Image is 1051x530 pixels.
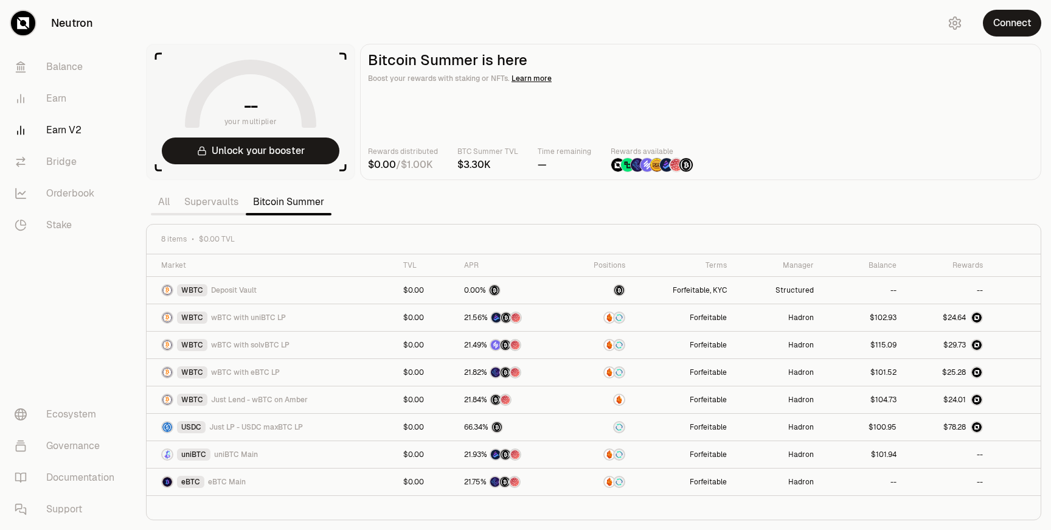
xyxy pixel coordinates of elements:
div: Terms [640,260,727,270]
div: Rewards [911,260,983,270]
img: WBTC Logo [162,395,172,405]
div: USDC [177,421,206,433]
img: Structured Points [501,313,511,323]
a: 0.00%Structured Points [464,285,557,295]
a: Balance [5,51,131,83]
img: WBTC Logo [162,285,172,295]
a: WBTC LogoWBTCDeposit Vault [161,284,389,296]
tr: eBTC LogoeBTCeBTC Main$0.0021.75%EtherFi PointsStructured PointsMars FragmentsAmberSupervaultsFor... [147,469,1041,496]
a: Forfeitable [690,340,727,350]
p: Boost your rewards with staking or NFTs. [368,72,1033,85]
div: / [368,158,438,172]
img: EtherFi Points [631,158,644,172]
img: Structured Points [679,158,693,172]
a: 21.93%Bedrock DiamondsStructured PointsMars Fragments [464,450,557,459]
a: Structured [775,285,814,295]
a: Forfeitable [690,368,727,377]
a: Forfeitable [690,477,727,487]
a: -- [890,477,897,487]
a: Hadron [788,313,814,323]
p: Rewards distributed [368,145,438,158]
img: Supervaults [614,313,624,323]
div: Balance [828,260,897,270]
img: Lombard Lux [621,158,634,172]
img: NTRN Logo [972,313,982,323]
a: 21.75%EtherFi PointsStructured PointsMars Fragments [464,477,557,487]
button: Connect [983,10,1041,37]
a: Amber [571,394,625,406]
a: AmberSupervaults [571,448,625,461]
a: $0.00 [403,477,424,487]
img: Structured Points [501,368,510,377]
img: Supervaults [614,450,624,459]
img: Solv Points [640,158,654,172]
a: WBTC LogoWBTCwBTC with uniBTC LP [161,312,389,324]
div: Positions [571,260,625,270]
span: Learn more [512,74,552,83]
a: 21.84%Structured PointsMars Fragments [464,395,557,405]
button: 21.93%Bedrock DiamondsStructured PointsMars Fragments [464,448,557,461]
div: uniBTC [177,448,210,461]
a: Hadron [788,368,814,377]
tr: WBTC LogoWBTCDeposit Vault$0.000.00%Structured PointsStructuredForfeitable, KYCStructured---- [147,277,1041,304]
span: eBTC Main [208,477,246,487]
a: AmberSupervaults [571,339,625,351]
button: 66.34%Structured Points [464,421,557,433]
a: $0.00 [403,340,424,350]
a: NTRN Logo [911,312,983,324]
a: $0.00 [403,313,424,323]
img: NTRN [611,158,625,172]
a: Structured [571,284,625,296]
img: NTRN Logo [972,340,982,350]
a: Bridge [5,146,131,178]
a: WBTC LogoWBTCwBTC with solvBTC LP [161,339,389,351]
a: Bitcoin Summer [246,190,331,214]
h2: Bitcoin Summer is here [368,52,1033,69]
span: uniBTC Main [214,450,258,459]
img: NTRN Logo [972,368,982,377]
img: USDC Logo [162,422,172,432]
a: Ecosystem [5,399,131,430]
a: Forfeitable, KYC [673,285,727,295]
img: Bedrock Diamonds [660,158,673,172]
img: Supervaults [614,368,624,377]
a: Supervaults [177,190,246,214]
span: 21.75% [464,477,487,487]
div: WBTC [177,284,207,296]
a: Forfeitable [690,395,727,405]
a: Forfeitable [690,422,727,432]
a: NTRN Logo [911,366,983,378]
a: Forfeitable [690,450,727,459]
img: Pump Points [650,158,664,172]
p: Time remaining [538,145,591,158]
tr: WBTC LogoWBTCwBTC with eBTC LP$0.0021.82%EtherFi PointsStructured PointsMars FragmentsAmberSuperv... [147,359,1041,386]
span: wBTC with solvBTC LP [211,340,290,350]
a: NTRN Logo [911,339,983,351]
a: $0.00 [403,422,424,432]
a: $0.00 [403,395,424,405]
a: Earn V2 [5,114,131,146]
a: 21.56%Bedrock DiamondsStructured PointsMars Fragments [464,313,557,323]
button: 0.00%Structured Points [464,284,557,296]
a: 21.82%EtherFi PointsStructured PointsMars Fragments [464,368,557,377]
img: Mars Fragments [511,313,521,323]
a: AmberSupervaults [571,366,625,378]
button: 21.56%Bedrock DiamondsStructured PointsMars Fragments [464,312,557,324]
tr: WBTC LogoWBTCwBTC with uniBTC LP$0.0021.56%Bedrock DiamondsStructured PointsMars FragmentsAmberSu... [147,304,1041,332]
a: -- [977,477,983,487]
a: Stake [5,209,131,241]
span: 21.84% [464,395,487,405]
img: Structured Points [500,477,510,487]
p: BTC Summer TVL [457,145,518,158]
span: 21.93% [464,450,487,459]
img: WBTC Logo [162,340,172,350]
img: Amber [605,340,614,350]
div: eBTC [177,476,204,488]
img: Mars Fragments [510,368,520,377]
a: All [151,190,177,214]
a: -- [977,450,983,459]
button: 21.49%Solv PointsStructured PointsMars Fragments [464,339,557,351]
a: 21.49%Solv PointsStructured PointsMars Fragments [464,340,557,350]
a: Hadron [788,395,814,405]
button: Unlock your booster [162,138,339,164]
